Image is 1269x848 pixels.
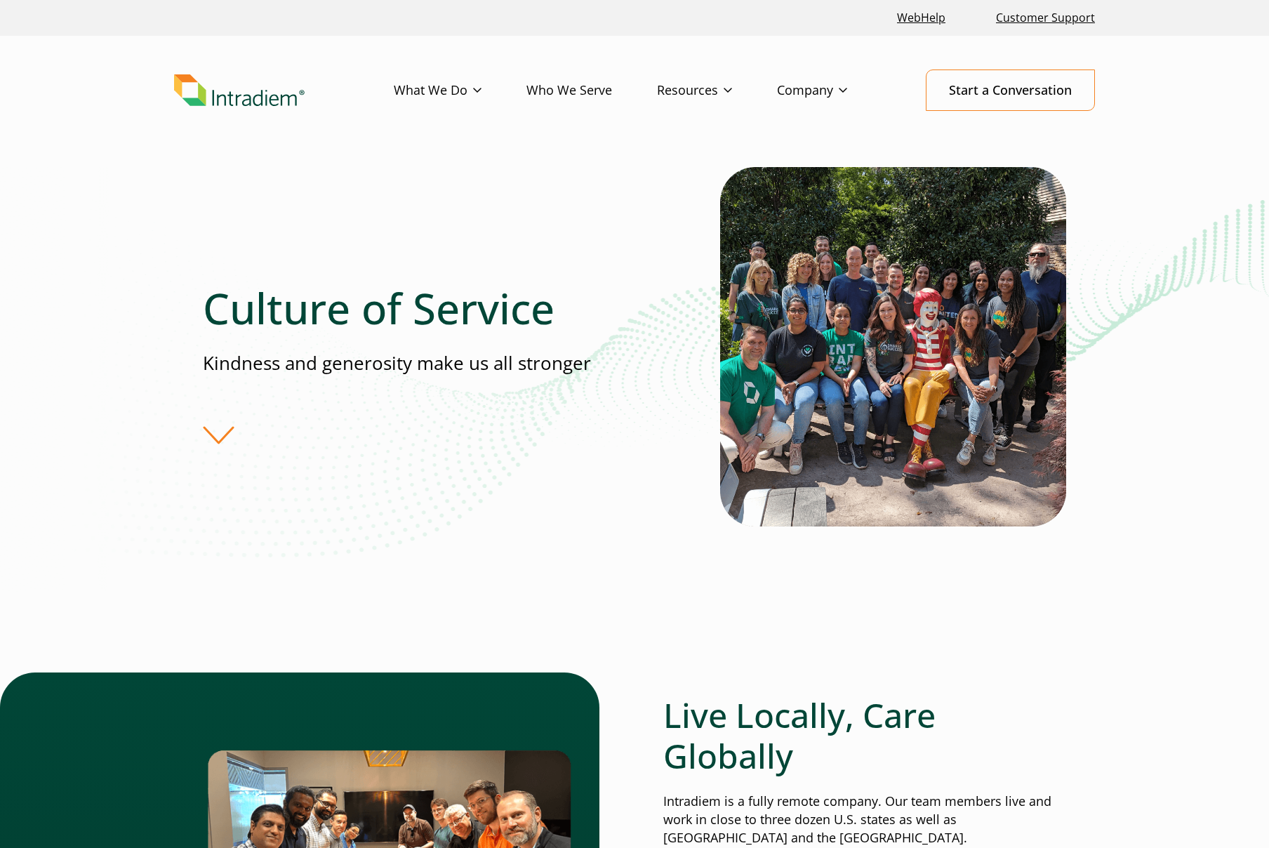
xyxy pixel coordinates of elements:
[777,70,892,111] a: Company
[203,283,634,333] h1: Culture of Service
[663,695,1066,776] h2: Live Locally, Care Globally
[990,3,1101,33] a: Customer Support
[174,74,394,107] a: Link to homepage of Intradiem
[394,70,526,111] a: What We Do
[203,350,634,376] p: Kindness and generosity make us all stronger
[526,70,657,111] a: Who We Serve
[891,3,951,33] a: Link opens in a new window
[174,74,305,107] img: Intradiem
[720,167,1066,526] img: Intradiem Culture of Service team photo with ronald mcdonald
[926,69,1095,111] a: Start a Conversation
[663,793,1066,847] p: Intradiem is a fully remote company. Our team members live and work in close to three dozen U.S. ...
[657,70,777,111] a: Resources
